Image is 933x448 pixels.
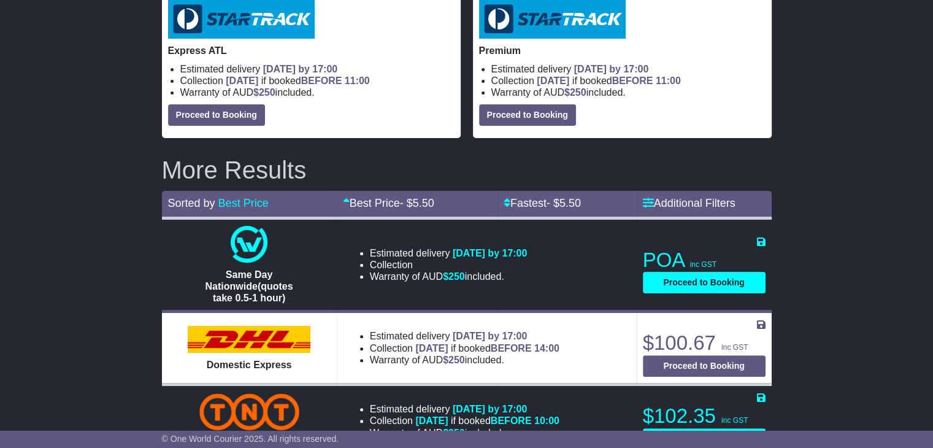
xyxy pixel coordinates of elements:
a: Best Price- $5.50 [343,197,434,209]
li: Warranty of AUD included. [491,87,766,98]
span: [DATE] [415,343,448,353]
li: Collection [491,75,766,87]
li: Collection [180,75,455,87]
span: 250 [259,87,275,98]
li: Warranty of AUD included. [370,427,559,439]
button: Proceed to Booking [168,104,265,126]
span: BEFORE [612,75,653,86]
span: [DATE] [226,75,258,86]
li: Warranty of AUD included. [180,87,455,98]
li: Warranty of AUD included. [370,354,559,366]
span: - $ [400,197,434,209]
li: Collection [370,259,528,271]
span: $ [443,428,465,438]
li: Warranty of AUD included. [370,271,528,282]
span: 250 [570,87,586,98]
span: Same Day Nationwide(quotes take 0.5-1 hour) [205,269,293,303]
li: Estimated delivery [180,63,455,75]
span: BEFORE [491,415,532,426]
li: Estimated delivery [370,403,559,415]
span: - $ [547,197,581,209]
span: if booked [415,415,559,426]
span: [DATE] by 17:00 [453,404,528,414]
span: inc GST [690,260,716,269]
span: $ [443,271,465,282]
img: One World Courier: Same Day Nationwide(quotes take 0.5-1 hour) [231,226,267,263]
img: TNT Domestic: Road Express [199,393,299,430]
span: Sorted by [168,197,215,209]
li: Estimated delivery [370,247,528,259]
span: [DATE] [537,75,569,86]
span: if booked [415,343,559,353]
span: 14:00 [534,343,559,353]
p: Premium [479,45,766,56]
p: Express ATL [168,45,455,56]
span: © One World Courier 2025. All rights reserved. [162,434,339,444]
li: Estimated delivery [491,63,766,75]
span: BEFORE [301,75,342,86]
button: Proceed to Booking [643,355,766,377]
li: Estimated delivery [370,330,559,342]
span: $ [253,87,275,98]
span: [DATE] by 17:00 [263,64,338,74]
a: Fastest- $5.50 [504,197,581,209]
span: BEFORE [491,343,532,353]
span: 250 [448,355,465,365]
span: Domestic Express [207,360,292,370]
p: $102.35 [643,404,766,428]
span: if booked [537,75,680,86]
span: inc GST [721,416,748,425]
a: Additional Filters [643,197,735,209]
span: [DATE] by 17:00 [453,248,528,258]
span: $ [564,87,586,98]
li: Collection [370,342,559,354]
span: [DATE] by 17:00 [574,64,649,74]
span: 11:00 [345,75,370,86]
button: Proceed to Booking [643,272,766,293]
span: 10:00 [534,415,559,426]
img: DHL: Domestic Express [188,326,310,353]
span: [DATE] by 17:00 [453,331,528,341]
p: $100.67 [643,331,766,355]
p: POA [643,248,766,272]
h2: More Results [162,156,772,183]
span: 11:00 [656,75,681,86]
span: 250 [448,271,465,282]
span: $ [443,355,465,365]
span: if booked [226,75,369,86]
button: Proceed to Booking [479,104,576,126]
li: Collection [370,415,559,427]
span: 5.50 [559,197,581,209]
span: 250 [448,428,465,438]
span: 5.50 [413,197,434,209]
a: Best Price [218,197,269,209]
span: inc GST [721,343,748,352]
span: [DATE] [415,415,448,426]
